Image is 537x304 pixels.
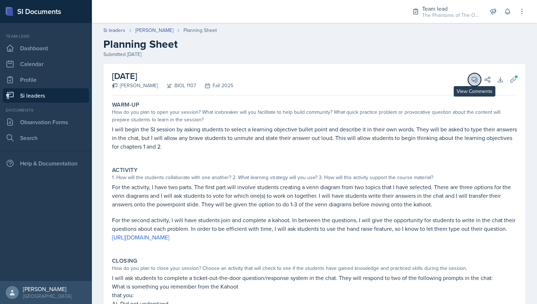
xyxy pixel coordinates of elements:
div: [PERSON_NAME] [112,82,158,89]
p: For the second activity, I will have students join and complete a kahoot. In between the question... [112,216,517,233]
div: Submitted [DATE] [103,51,526,58]
div: Fall 2025 [196,82,233,89]
p: I will begin the SI session by asking students to select a learning objective bullet point and de... [112,125,517,151]
h2: Planning Sheet [103,38,526,51]
div: 1. How will the students collaborate with one another? 2. What learning strategy will you use? 3.... [112,174,517,181]
div: Team lead [422,4,480,13]
h2: [DATE] [112,70,233,83]
button: View Comments [468,73,481,86]
div: Team lead [3,33,89,39]
div: How do you plan to close your session? Choose an activity that will check to see if the students ... [112,265,517,272]
a: Profile [3,73,89,87]
div: The Phantoms of The Opera / Fall 2025 [422,11,480,19]
a: Calendar [3,57,89,71]
p: that you:​ [112,291,517,299]
div: Help & Documentation [3,156,89,170]
a: Si leaders [103,27,125,34]
div: Documents [3,107,89,113]
p: What is something you remember from the Kahoot [112,282,517,291]
a: [PERSON_NAME] [135,27,173,34]
div: [PERSON_NAME] [23,285,71,293]
div: How do you plan to open your session? What icebreaker will you facilitate to help build community... [112,108,517,123]
p: For the activity, I have two parts. The first part will involve students creating a venn diagram ... [112,183,517,209]
div: [GEOGRAPHIC_DATA] [23,293,71,300]
p: I will ask students to complete a ticket-out-the-door question/response system in the chat. They ... [112,273,517,282]
a: [URL][DOMAIN_NAME] [112,233,169,241]
a: Observation Forms [3,115,89,129]
a: Si leaders [3,88,89,103]
a: Dashboard [3,41,89,55]
a: Search [3,131,89,145]
label: Activity [112,167,137,174]
div: Planning Sheet [183,27,217,34]
div: BIOL 1107 [158,82,196,89]
label: Warm-Up [112,101,140,108]
label: Closing [112,257,137,265]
